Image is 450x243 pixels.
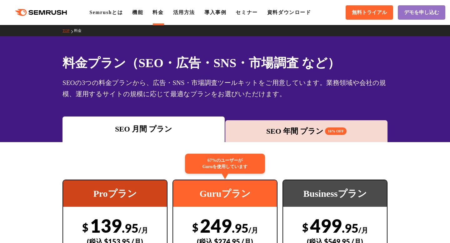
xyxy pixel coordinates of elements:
a: 資料ダウンロード [267,10,311,15]
a: TOP [62,28,74,33]
div: SEO 年間 プラン [228,126,384,137]
a: デモを申し込む [398,5,445,20]
span: .95 [342,221,358,235]
span: $ [82,221,88,234]
span: .95 [232,221,248,235]
div: SEOの3つの料金プランから、広告・SNS・市場調査ツールキットをご用意しています。業務領域や会社の規模、運用するサイトの規模に応じて最適なプランをお選びいただけます。 [62,77,387,100]
a: 機能 [132,10,143,15]
div: Guruプラン [173,180,277,207]
div: Businessプラン [283,180,387,207]
span: デモを申し込む [404,9,439,16]
a: 活用方法 [173,10,195,15]
a: Semrushとは [89,10,123,15]
div: Proプラン [63,180,167,207]
span: 16% OFF [325,127,347,135]
span: /月 [358,226,368,234]
div: SEO 月間 プラン [66,123,222,135]
a: 料金 [74,28,86,33]
span: $ [302,221,308,234]
a: セミナー [236,10,257,15]
span: .95 [122,221,138,235]
span: /月 [248,226,258,234]
span: 無料トライアル [352,9,387,16]
span: /月 [138,226,148,234]
div: 67%のユーザーが Guruを使用しています [185,154,265,174]
a: 導入事例 [204,10,226,15]
span: $ [192,221,198,234]
a: 無料トライアル [346,5,393,20]
a: 料金 [152,10,163,15]
h1: 料金プラン（SEO・広告・SNS・市場調査 など） [62,54,387,72]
